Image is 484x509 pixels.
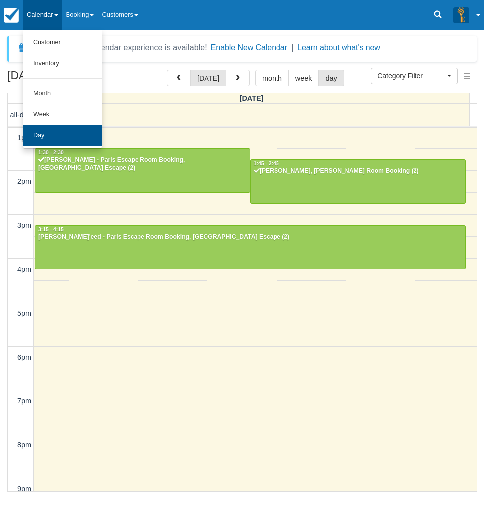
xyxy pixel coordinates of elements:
a: Inventory [23,53,102,74]
a: Day [23,125,102,146]
span: 3pm [17,221,31,229]
button: Category Filter [371,68,458,84]
div: [PERSON_NAME], [PERSON_NAME] Room Booking (2) [253,167,463,175]
span: 1pm [17,134,31,142]
img: A3 [453,7,469,23]
a: Learn about what's new [297,43,380,52]
span: 8pm [17,441,31,449]
img: checkfront-main-nav-mini-logo.png [4,8,19,23]
span: all-day [10,111,31,119]
div: A new Booking Calendar experience is available! [33,42,207,54]
a: Week [23,104,102,125]
div: [PERSON_NAME]'eed - Paris Escape Room Booking, [GEOGRAPHIC_DATA] Escape (2) [38,233,463,241]
span: 6pm [17,353,31,361]
span: 3:15 - 4:15 [38,227,64,232]
a: 3:15 - 4:15[PERSON_NAME]'eed - Paris Escape Room Booking, [GEOGRAPHIC_DATA] Escape (2) [35,225,466,269]
div: [PERSON_NAME] - Paris Escape Room Booking, [GEOGRAPHIC_DATA] Escape (2) [38,156,247,172]
a: 1:45 - 2:45[PERSON_NAME], [PERSON_NAME] Room Booking (2) [250,159,466,203]
h2: [DATE] [7,70,133,88]
button: [DATE] [190,70,226,86]
span: 9pm [17,485,31,493]
span: [DATE] [240,94,264,102]
button: Enable New Calendar [211,43,287,53]
span: 1:45 - 2:45 [254,161,279,166]
span: | [291,43,293,52]
span: 2pm [17,177,31,185]
button: week [288,70,319,86]
span: 4pm [17,265,31,273]
a: Month [23,83,102,104]
a: Customer [23,32,102,53]
span: 7pm [17,397,31,405]
span: Category Filter [377,71,445,81]
span: 1:30 - 2:30 [38,150,64,155]
a: 1:30 - 2:30[PERSON_NAME] - Paris Escape Room Booking, [GEOGRAPHIC_DATA] Escape (2) [35,148,250,192]
button: day [318,70,344,86]
ul: Calendar [23,30,102,149]
button: month [255,70,289,86]
span: 5pm [17,309,31,317]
